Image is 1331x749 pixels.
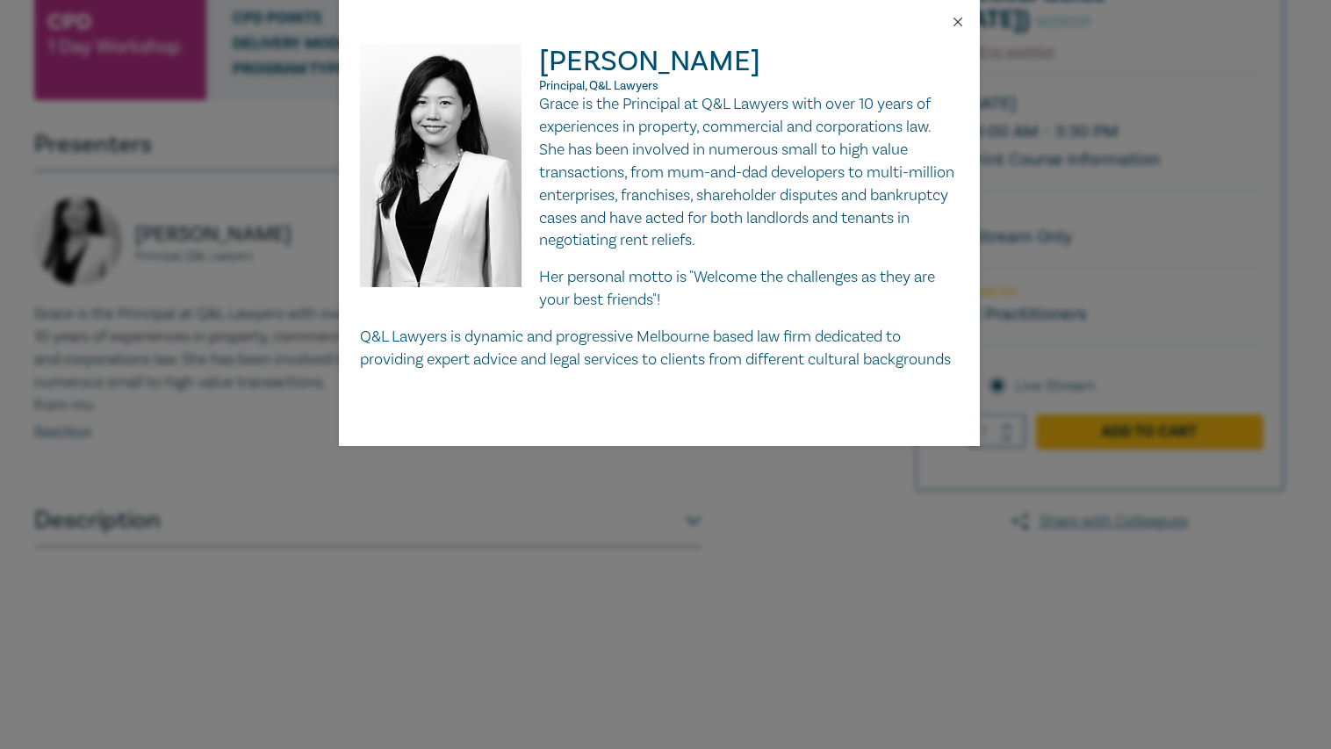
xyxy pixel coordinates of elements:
[360,93,959,252] p: Grace is the Principal at Q&L Lawyers with over 10 years of experiences in property, commercial a...
[360,266,959,312] p: Her personal motto is "Welcome the challenges as they are your best friends"!
[360,44,959,93] h2: [PERSON_NAME]
[360,326,959,371] p: Q&L Lawyers is dynamic and progressive Melbourne based law firm dedicated to providing expert adv...
[950,14,966,30] button: Close
[360,44,540,305] img: Grace Xiao
[539,78,658,94] span: Principal, Q&L Lawyers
